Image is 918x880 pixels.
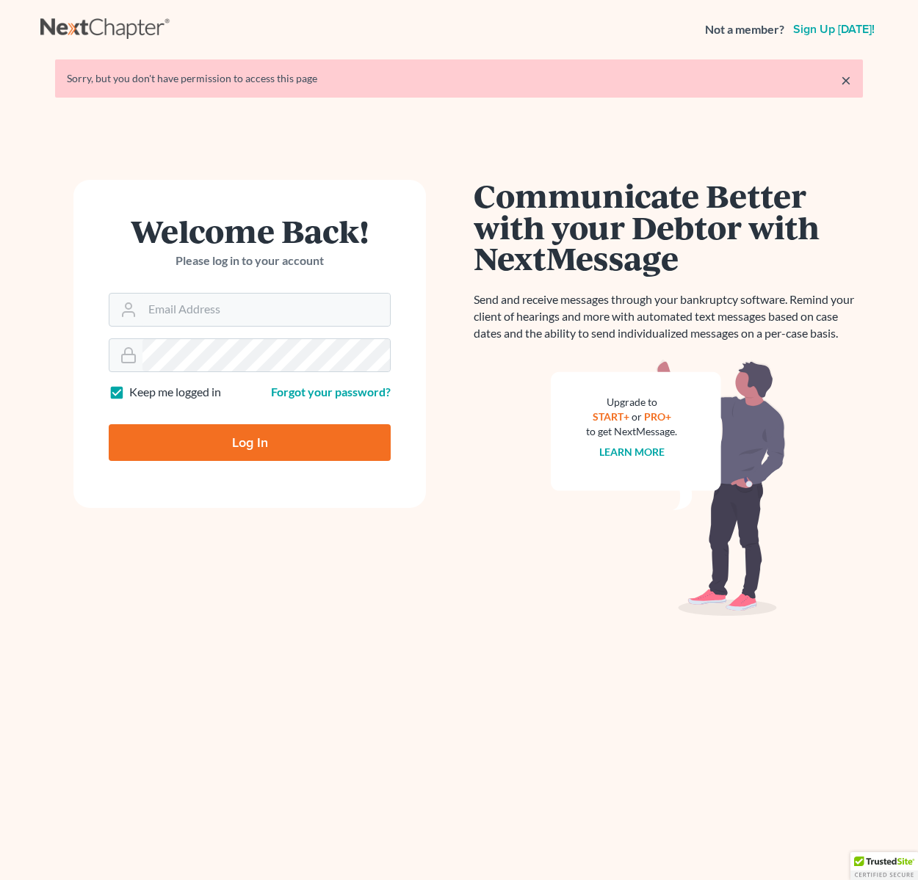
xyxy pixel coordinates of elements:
[644,410,671,423] a: PRO+
[850,852,918,880] div: TrustedSite Certified
[109,424,391,461] input: Log In
[67,71,851,86] div: Sorry, but you don't have permission to access this page
[593,410,629,423] a: START+
[841,71,851,89] a: ×
[109,215,391,247] h1: Welcome Back!
[129,384,221,401] label: Keep me logged in
[586,395,677,410] div: Upgrade to
[142,294,390,326] input: Email Address
[586,424,677,439] div: to get NextMessage.
[109,252,391,269] p: Please log in to your account
[599,446,665,458] a: Learn more
[474,180,863,274] h1: Communicate Better with your Debtor with NextMessage
[632,410,642,423] span: or
[705,21,784,38] strong: Not a member?
[790,23,878,35] a: Sign up [DATE]!
[271,385,391,399] a: Forgot your password?
[551,360,786,617] img: nextmessage_bg-59042aed3d76b12b5cd301f8e5b87938c9018125f34e5fa2b7a6b67550977c72.svg
[474,291,863,342] p: Send and receive messages through your bankruptcy software. Remind your client of hearings and mo...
